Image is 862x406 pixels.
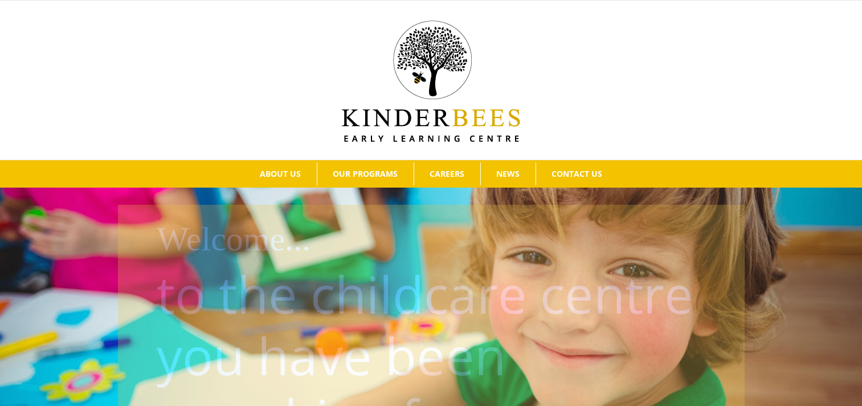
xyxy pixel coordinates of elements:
span: ABOUT US [260,170,301,178]
span: CONTACT US [551,170,602,178]
span: OUR PROGRAMS [333,170,398,178]
a: CONTACT US [536,163,618,185]
a: NEWS [481,163,536,185]
span: CAREERS [430,170,464,178]
a: ABOUT US [244,163,317,185]
nav: Main Menu [17,160,845,188]
a: CAREERS [414,163,480,185]
a: OUR PROGRAMS [317,163,414,185]
h1: Welcome... [157,215,736,263]
span: NEWS [496,170,520,178]
img: Kinder Bees Logo [342,21,520,142]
